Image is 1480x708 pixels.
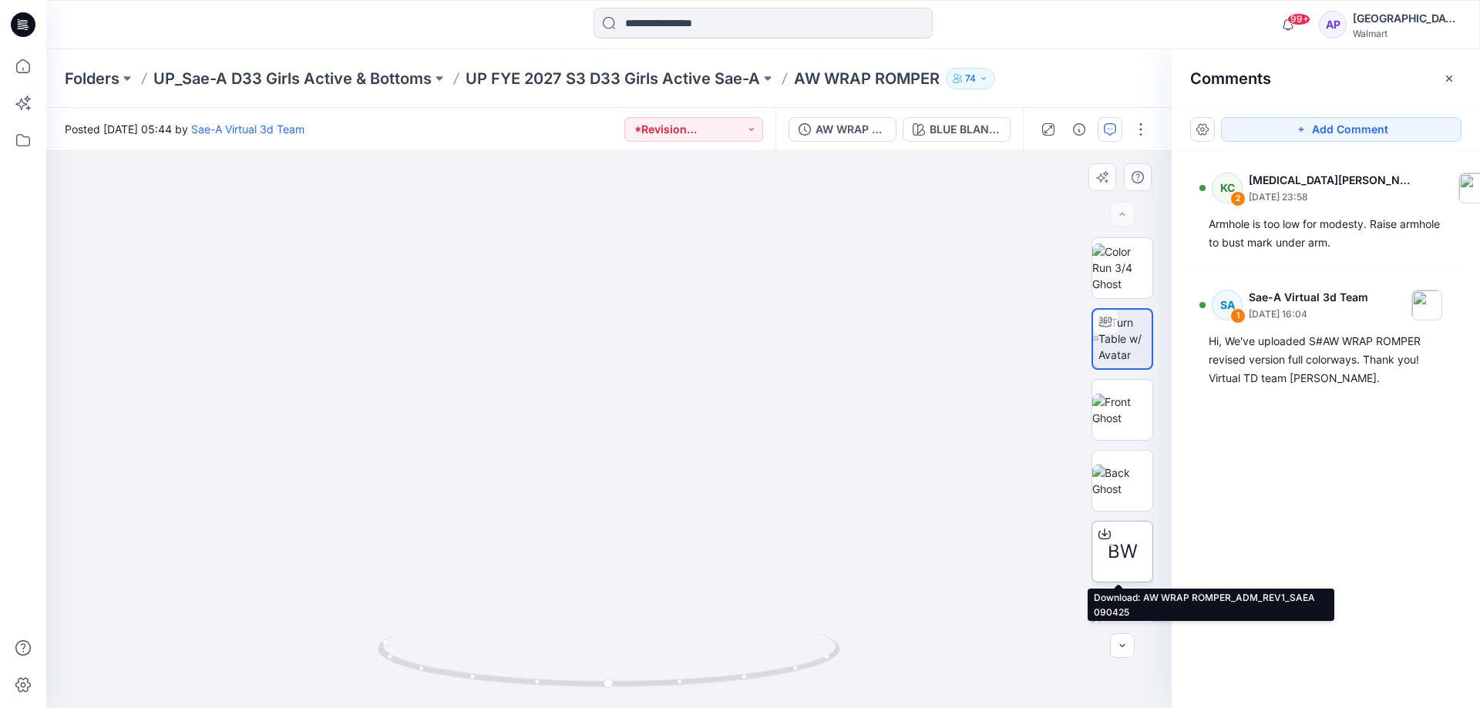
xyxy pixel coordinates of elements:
[1092,243,1152,292] img: Color Run 3/4 Ghost
[816,121,886,138] div: AW WRAP ROMPER_REV1_FULL COLORWAYS
[1249,190,1415,205] p: [DATE] 23:58
[1092,394,1152,426] img: Front Ghost
[1098,314,1152,363] img: Turn Table w/ Avatar
[1249,307,1368,322] p: [DATE] 16:04
[1221,117,1461,142] button: Add Comment
[1209,215,1443,252] div: Armhole is too low for modesty. Raise armhole to bust mark under arm.
[1353,9,1461,28] div: [GEOGRAPHIC_DATA]
[1092,465,1152,497] img: Back Ghost
[1212,290,1243,320] div: SA
[1212,173,1243,203] div: KC
[1230,191,1246,206] div: 2
[224,45,994,708] img: eyJhbGciOiJIUzI1NiIsImtpZCI6IjAiLCJzbHQiOiJzZXMiLCJ0eXAiOiJKV1QifQ.eyJkYXRhIjp7InR5cGUiOiJzdG9yYW...
[1101,606,1152,639] img: All colorways
[1249,171,1415,190] p: [MEDICAL_DATA][PERSON_NAME]
[930,121,1001,138] div: BLUE BLANKET
[65,121,304,137] span: Posted [DATE] 05:44 by
[794,68,940,89] p: AW WRAP ROMPER
[946,68,995,89] button: 74
[1209,332,1443,388] div: Hi, We've uploaded S#AW WRAP ROMPER revised version full colorways. Thank you! Virtual TD team [P...
[1249,288,1368,307] p: Sae-A Virtual 3d Team
[1353,28,1461,39] div: Walmart
[1190,69,1271,88] h2: Comments
[1287,13,1310,25] span: 99+
[191,122,304,136] a: Sae-A Virtual 3d Team
[153,68,432,89] a: UP_Sae-A D33 Girls Active & Bottoms
[903,117,1011,142] button: BLUE BLANKET
[466,68,760,89] a: UP FYE 2027 S3 D33 Girls Active Sae-A
[789,117,896,142] button: AW WRAP ROMPER_REV1_FULL COLORWAYS
[65,68,119,89] a: Folders
[1230,308,1246,324] div: 1
[1319,11,1347,39] div: AP
[1108,538,1138,565] span: BW
[1067,117,1091,142] button: Details
[965,70,976,87] p: 74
